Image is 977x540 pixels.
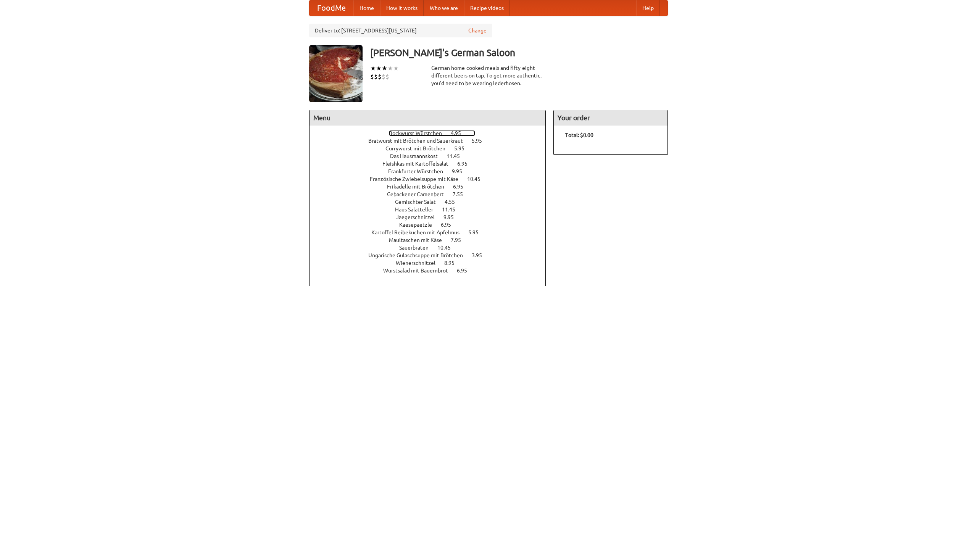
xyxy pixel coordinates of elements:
[371,229,467,235] span: Kartoffel Reibekuchen mit Apfelmus
[390,153,445,159] span: Das Hausmannskost
[382,64,387,73] li: ★
[451,237,469,243] span: 7.95
[388,168,476,174] a: Frankfurter Würstchen 9.95
[399,245,436,251] span: Sauerbraten
[390,153,474,159] a: Das Hausmannskost 11.45
[376,64,382,73] li: ★
[378,73,382,81] li: $
[443,214,461,220] span: 9.95
[389,237,475,243] a: Maultaschen mit Käse 7.95
[368,138,471,144] span: Bratwurst mit Brötchen und Sauerkraut
[383,268,481,274] a: Wurstsalad mit Bauernbrot 6.95
[382,161,482,167] a: Fleishkas mit Kartoffelsalat 6.95
[383,268,456,274] span: Wurstsalad mit Bauernbrot
[371,229,493,235] a: Kartoffel Reibekuchen mit Apfelmus 5.95
[396,214,468,220] a: Jaegerschnitzel 9.95
[395,199,443,205] span: Gemischter Salat
[389,130,450,136] span: Bockwurst Würstchen
[374,73,378,81] li: $
[444,260,462,266] span: 8.95
[399,222,465,228] a: Kaesepaetzle 6.95
[309,45,363,102] img: angular.jpg
[457,268,475,274] span: 6.95
[565,132,593,138] b: Total: $0.00
[370,64,376,73] li: ★
[370,176,495,182] a: Französische Zwiebelsuppe mit Käse 10.45
[368,252,496,258] a: Ungarische Gulaschsuppe mit Brötchen 3.95
[396,214,442,220] span: Jaegerschnitzel
[310,110,545,126] h4: Menu
[431,64,546,87] div: German home-cooked meals and fifty-eight different beers on tap. To get more authentic, you'd nee...
[441,222,459,228] span: 6.95
[453,191,471,197] span: 7.55
[387,184,452,190] span: Frikadelle mit Brötchen
[387,191,477,197] a: Gebackener Camenbert 7.55
[472,138,490,144] span: 5.95
[453,184,471,190] span: 6.95
[468,229,486,235] span: 5.95
[389,237,450,243] span: Maultaschen mit Käse
[368,138,496,144] a: Bratwurst mit Brötchen und Sauerkraut 5.95
[389,130,475,136] a: Bockwurst Würstchen 4.95
[437,245,458,251] span: 10.45
[380,0,424,16] a: How it works
[445,199,463,205] span: 4.55
[353,0,380,16] a: Home
[399,245,465,251] a: Sauerbraten 10.45
[452,168,470,174] span: 9.95
[393,64,399,73] li: ★
[396,260,469,266] a: Wienerschnitzel 8.95
[309,24,492,37] div: Deliver to: [STREET_ADDRESS][US_STATE]
[467,176,488,182] span: 10.45
[451,130,469,136] span: 4.95
[396,260,443,266] span: Wienerschnitzel
[370,45,668,60] h3: [PERSON_NAME]'s German Saloon
[382,161,456,167] span: Fleishkas mit Kartoffelsalat
[395,206,441,213] span: Haus Salatteller
[636,0,660,16] a: Help
[310,0,353,16] a: FoodMe
[385,145,479,152] a: Currywurst mit Brötchen 5.95
[385,145,453,152] span: Currywurst mit Brötchen
[454,145,472,152] span: 5.95
[370,73,374,81] li: $
[395,199,469,205] a: Gemischter Salat 4.55
[472,252,490,258] span: 3.95
[464,0,510,16] a: Recipe videos
[457,161,475,167] span: 6.95
[387,64,393,73] li: ★
[368,252,471,258] span: Ungarische Gulaschsuppe mit Brötchen
[424,0,464,16] a: Who we are
[387,191,451,197] span: Gebackener Camenbert
[447,153,468,159] span: 11.45
[554,110,667,126] h4: Your order
[442,206,463,213] span: 11.45
[399,222,440,228] span: Kaesepaetzle
[387,184,477,190] a: Frikadelle mit Brötchen 6.95
[385,73,389,81] li: $
[382,73,385,81] li: $
[468,27,487,34] a: Change
[395,206,469,213] a: Haus Salatteller 11.45
[370,176,466,182] span: Französische Zwiebelsuppe mit Käse
[388,168,451,174] span: Frankfurter Würstchen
